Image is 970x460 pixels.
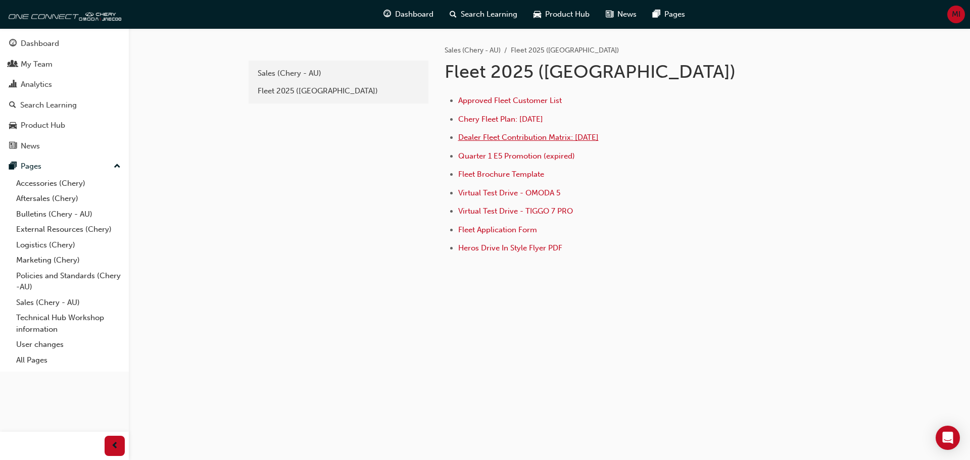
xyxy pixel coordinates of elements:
[12,268,125,295] a: Policies and Standards (Chery -AU)
[21,38,59,49] div: Dashboard
[458,188,560,197] a: Virtual Test Drive - OMODA 5
[458,243,562,252] a: Heros Drive In Style Flyer PDF
[458,115,543,124] a: Chery Fleet Plan: [DATE]
[664,9,685,20] span: Pages
[12,207,125,222] a: Bulletins (Chery - AU)
[947,6,965,23] button: MI
[9,121,17,130] span: car-icon
[21,161,41,172] div: Pages
[12,310,125,337] a: Technical Hub Workshop information
[4,116,125,135] a: Product Hub
[12,237,125,253] a: Logistics (Chery)
[458,151,575,161] a: Quarter 1 E5 Promotion (expired)
[645,4,693,25] a: pages-iconPages
[111,440,119,452] span: prev-icon
[458,225,537,234] a: Fleet Application Form
[12,295,125,311] a: Sales (Chery - AU)
[4,75,125,94] a: Analytics
[458,170,544,179] a: Fleet Brochure Template
[442,4,525,25] a: search-iconSearch Learning
[9,39,17,48] span: guage-icon
[21,79,52,90] div: Analytics
[258,85,419,97] div: Fleet 2025 ([GEOGRAPHIC_DATA])
[952,9,960,20] span: MI
[598,4,645,25] a: news-iconNews
[21,140,40,152] div: News
[395,9,433,20] span: Dashboard
[258,68,419,79] div: Sales (Chery - AU)
[12,176,125,191] a: Accessories (Chery)
[5,4,121,24] img: oneconnect
[9,142,17,151] span: news-icon
[9,162,17,171] span: pages-icon
[4,157,125,176] button: Pages
[445,61,776,83] h1: Fleet 2025 ([GEOGRAPHIC_DATA])
[253,65,424,82] a: Sales (Chery - AU)
[375,4,442,25] a: guage-iconDashboard
[21,59,53,70] div: My Team
[9,101,16,110] span: search-icon
[606,8,613,21] span: news-icon
[12,352,125,368] a: All Pages
[458,96,562,105] a: Approved Fleet Customer List
[9,80,17,89] span: chart-icon
[12,191,125,207] a: Aftersales (Chery)
[12,252,125,268] a: Marketing (Chery)
[4,96,125,115] a: Search Learning
[653,8,660,21] span: pages-icon
[12,337,125,352] a: User changes
[383,8,391,21] span: guage-icon
[461,9,517,20] span: Search Learning
[458,207,573,216] a: Virtual Test Drive - TIGGO 7 PRO
[450,8,457,21] span: search-icon
[4,34,125,53] a: Dashboard
[4,137,125,156] a: News
[936,426,960,450] div: Open Intercom Messenger
[21,120,65,131] div: Product Hub
[253,82,424,100] a: Fleet 2025 ([GEOGRAPHIC_DATA])
[4,55,125,74] a: My Team
[12,222,125,237] a: External Resources (Chery)
[445,46,501,55] a: Sales (Chery - AU)
[617,9,637,20] span: News
[114,160,121,173] span: up-icon
[4,32,125,157] button: DashboardMy TeamAnalyticsSearch LearningProduct HubNews
[20,99,77,111] div: Search Learning
[9,60,17,69] span: people-icon
[458,133,599,142] a: Dealer Fleet Contribution Matrix: [DATE]
[511,45,619,57] li: Fleet 2025 ([GEOGRAPHIC_DATA])
[525,4,598,25] a: car-iconProduct Hub
[545,9,590,20] span: Product Hub
[533,8,541,21] span: car-icon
